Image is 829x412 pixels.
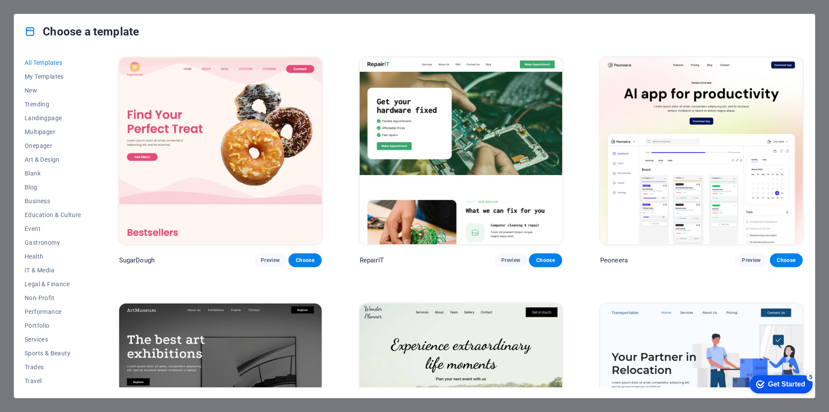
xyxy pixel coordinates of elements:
button: Choose [529,253,562,267]
span: Portfolio [25,322,81,329]
p: Peoneera [600,256,628,265]
button: Blog [25,180,81,194]
span: All Templates [25,59,81,66]
div: 5 [64,2,73,10]
button: Landingpage [25,111,81,125]
span: Business [25,198,81,204]
span: Preview [742,257,761,264]
p: SugarDough [119,256,155,265]
button: Non-Profit [25,291,81,305]
button: Art & Design [25,153,81,166]
button: Trades [25,360,81,374]
button: Gastronomy [25,236,81,249]
button: Education & Culture [25,208,81,222]
span: Preview [501,257,520,264]
button: My Templates [25,70,81,83]
span: Choose [777,257,796,264]
img: Peoneera [600,57,803,244]
span: IT & Media [25,267,81,274]
span: Education & Culture [25,211,81,218]
span: Choose [295,257,314,264]
button: Trending [25,97,81,111]
div: Get Started [25,10,63,17]
button: Services [25,332,81,346]
span: Onepager [25,142,81,149]
button: Performance [25,305,81,319]
span: Services [25,336,81,343]
span: Choose [536,257,555,264]
button: Travel [25,374,81,388]
span: Blank [25,170,81,177]
button: Choose [770,253,803,267]
button: Onepager [25,139,81,153]
span: Trades [25,364,81,370]
button: Sports & Beauty [25,346,81,360]
span: Sports & Beauty [25,350,81,357]
span: Legal & Finance [25,281,81,287]
button: Business [25,194,81,208]
img: RepairIT [360,57,562,244]
span: Performance [25,308,81,315]
span: My Templates [25,73,81,80]
p: RepairIT [360,256,384,265]
button: IT & Media [25,263,81,277]
img: SugarDough [119,57,322,244]
button: Legal & Finance [25,277,81,291]
button: New [25,83,81,97]
button: Choose [288,253,321,267]
button: Event [25,222,81,236]
button: Preview [735,253,768,267]
span: Preview [261,257,280,264]
span: Non-Profit [25,294,81,301]
span: Health [25,253,81,260]
span: Gastronomy [25,239,81,246]
div: Get Started 5 items remaining, 0% complete [7,4,70,22]
span: Travel [25,377,81,384]
button: Preview [254,253,287,267]
button: Portfolio [25,319,81,332]
button: Blank [25,166,81,180]
span: Multipager [25,128,81,135]
button: Preview [494,253,527,267]
span: Event [25,225,81,232]
button: Health [25,249,81,263]
span: New [25,87,81,94]
span: Art & Design [25,156,81,163]
span: Blog [25,184,81,191]
span: Trending [25,101,81,108]
button: Multipager [25,125,81,139]
span: Landingpage [25,115,81,121]
h4: Choose a template [25,25,139,38]
button: All Templates [25,56,81,70]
